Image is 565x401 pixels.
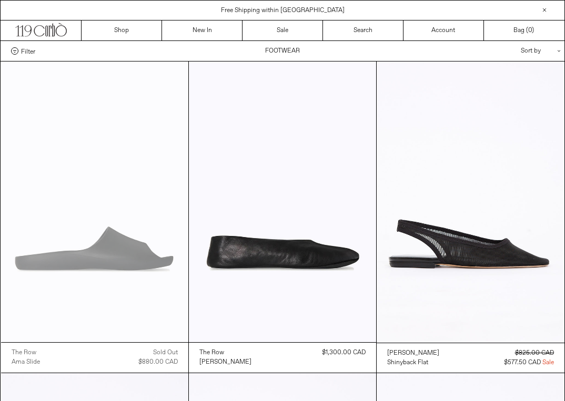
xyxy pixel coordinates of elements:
a: The Row [199,348,251,357]
a: Ama Slide [12,357,40,367]
img: Dries Van Noten Shinyback Flat [377,61,564,343]
div: Sort by [459,41,554,61]
span: 0 [528,26,532,35]
a: Bag () [484,20,564,40]
span: ) [528,26,534,35]
a: [PERSON_NAME] [387,348,439,358]
a: Shinyback Flat [387,358,439,367]
a: Free Shipping within [GEOGRAPHIC_DATA] [221,6,345,15]
a: [PERSON_NAME] [199,357,251,367]
a: Shop [82,20,162,40]
a: Sale [243,20,323,40]
img: The Row Ama Slide in black [1,61,188,342]
a: Search [323,20,403,40]
img: The Row Stella Slipper in black [189,61,376,342]
a: The Row [12,348,40,357]
span: Filter [21,47,35,55]
span: $1,300.00 CAD [322,348,366,357]
div: Shinyback Flat [387,358,428,367]
span: $577.50 CAD [504,358,541,367]
div: Sold out [153,348,178,357]
s: $825.00 CAD [515,349,554,357]
a: Account [403,20,484,40]
a: New In [162,20,243,40]
span: Sale [542,358,554,367]
div: The Row [199,348,224,357]
span: $880.00 CAD [138,358,178,366]
div: The Row [12,348,36,357]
